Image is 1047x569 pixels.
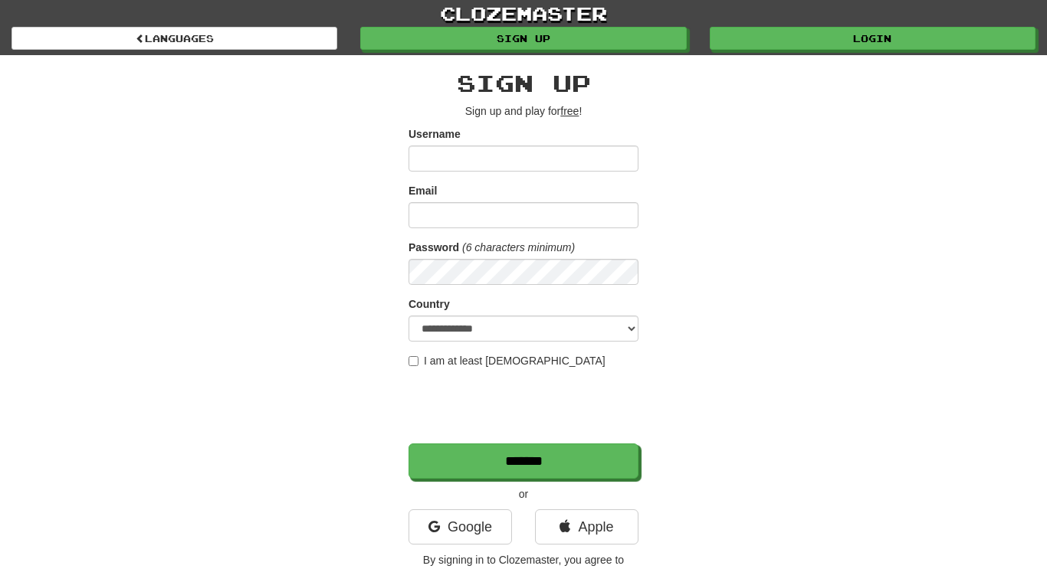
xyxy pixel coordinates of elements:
[11,27,337,50] a: Languages
[462,241,575,253] em: (6 characters minimum)
[409,376,642,436] iframe: reCAPTCHA
[409,296,450,312] label: Country
[409,103,638,119] p: Sign up and play for !
[409,486,638,502] p: or
[560,105,579,117] u: free
[535,509,638,544] a: Apple
[409,126,461,142] label: Username
[360,27,686,50] a: Sign up
[710,27,1036,50] a: Login
[409,70,638,96] h2: Sign up
[409,356,418,366] input: I am at least [DEMOGRAPHIC_DATA]
[409,183,437,198] label: Email
[409,240,459,255] label: Password
[409,509,512,544] a: Google
[409,353,606,368] label: I am at least [DEMOGRAPHIC_DATA]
